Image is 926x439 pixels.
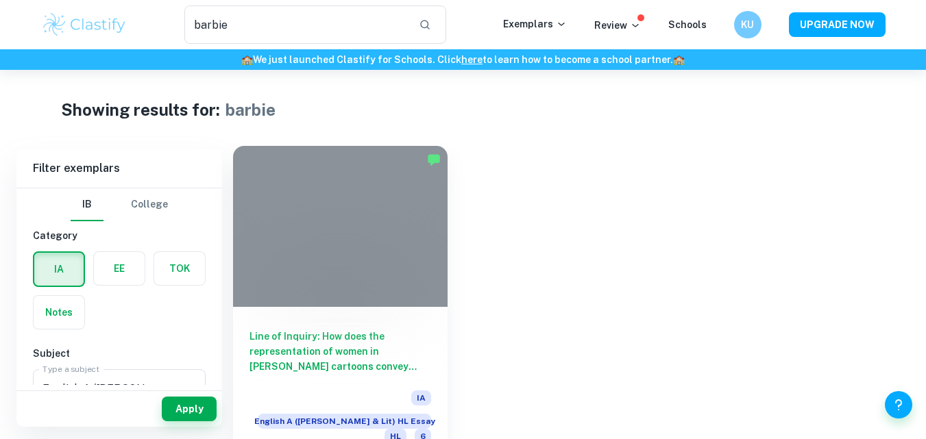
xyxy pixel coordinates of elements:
button: Help and Feedback [885,391,912,418]
h6: Subject [33,346,206,361]
button: Apply [162,397,217,421]
button: TOK [154,252,205,285]
span: English A ([PERSON_NAME] & Lit) HL Essay [258,414,431,429]
h6: Line of Inquiry: How does the representation of women in [PERSON_NAME] cartoons convey harmful so... [249,329,431,374]
span: IA [411,390,431,405]
a: Schools [668,19,707,30]
h6: KU [740,17,755,32]
h6: Filter exemplars [16,149,222,188]
label: Type a subject [42,363,99,375]
button: EE [94,252,145,285]
button: UPGRADE NOW [789,12,886,37]
h6: We just launched Clastify for Schools. Click to learn how to become a school partner. [3,52,923,67]
button: IA [34,253,84,286]
button: IB [71,188,103,221]
span: 🏫 [673,54,685,65]
img: Clastify logo [41,11,128,38]
h1: Showing results for: [61,97,220,122]
h1: barbie [226,97,276,122]
button: KU [734,11,761,38]
a: here [461,54,483,65]
h6: Category [33,228,206,243]
p: Exemplars [503,16,567,32]
button: College [131,188,168,221]
button: Open [182,379,201,398]
p: Review [594,18,641,33]
input: Search for any exemplars... [184,5,409,44]
span: 🏫 [241,54,253,65]
img: Marked [427,153,441,166]
button: Notes [34,296,84,329]
div: Filter type choice [71,188,168,221]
